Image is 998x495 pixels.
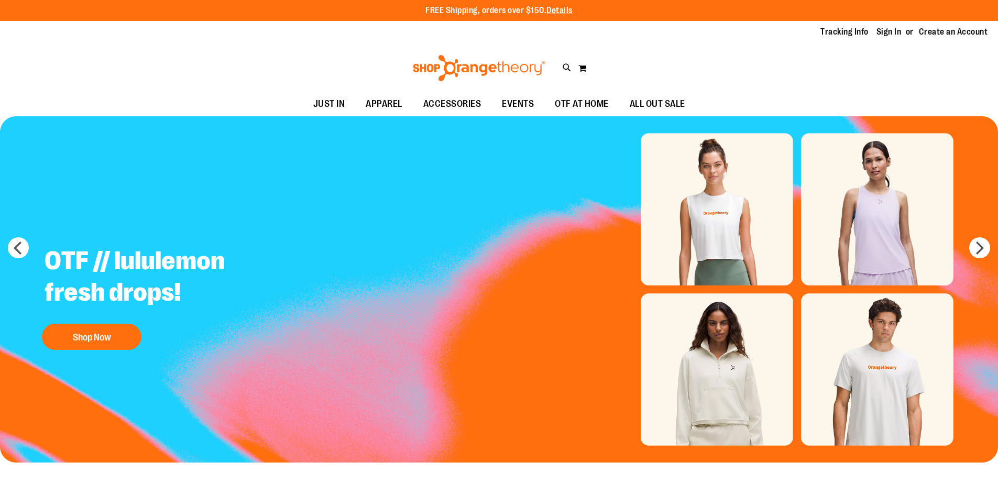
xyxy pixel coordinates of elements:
[820,26,869,38] a: Tracking Info
[37,237,297,355] a: OTF // lululemon fresh drops! Shop Now
[366,92,402,116] span: APPAREL
[969,237,990,258] button: next
[630,92,685,116] span: ALL OUT SALE
[411,55,547,81] img: Shop Orangetheory
[42,324,141,350] button: Shop Now
[876,26,902,38] a: Sign In
[313,92,345,116] span: JUST IN
[37,237,297,318] h2: OTF // lululemon fresh drops!
[425,5,573,17] p: FREE Shipping, orders over $150.
[555,92,609,116] span: OTF AT HOME
[423,92,481,116] span: ACCESSORIES
[919,26,988,38] a: Create an Account
[502,92,534,116] span: EVENTS
[546,6,573,15] a: Details
[8,237,29,258] button: prev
